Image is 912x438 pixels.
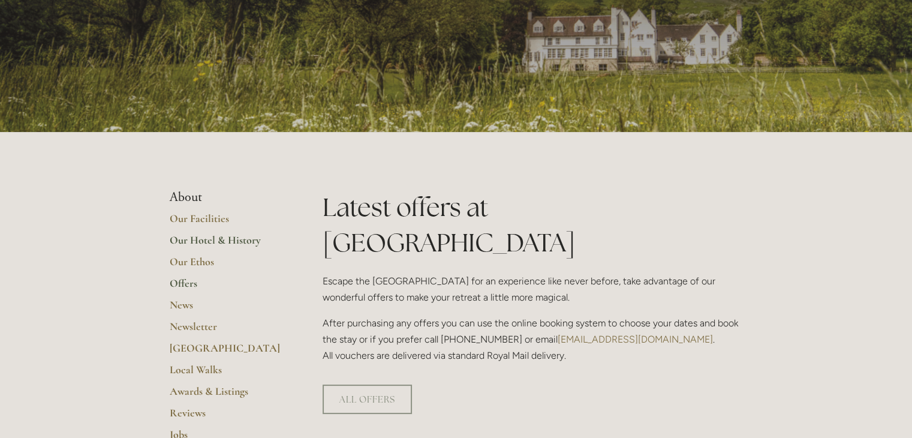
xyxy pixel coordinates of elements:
a: Our Ethos [170,255,284,277]
a: Reviews [170,406,284,428]
h1: Latest offers at [GEOGRAPHIC_DATA] [323,190,743,260]
li: About [170,190,284,205]
a: Our Facilities [170,212,284,233]
a: [GEOGRAPHIC_DATA] [170,341,284,363]
a: Newsletter [170,320,284,341]
a: Offers [170,277,284,298]
a: Our Hotel & History [170,233,284,255]
a: ALL OFFERS [323,385,412,414]
a: Awards & Listings [170,385,284,406]
p: Escape the [GEOGRAPHIC_DATA] for an experience like never before, take advantage of our wonderful... [323,273,743,305]
p: After purchasing any offers you can use the online booking system to choose your dates and book t... [323,315,743,364]
a: News [170,298,284,320]
a: [EMAIL_ADDRESS][DOMAIN_NAME] [558,334,713,345]
a: Local Walks [170,363,284,385]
